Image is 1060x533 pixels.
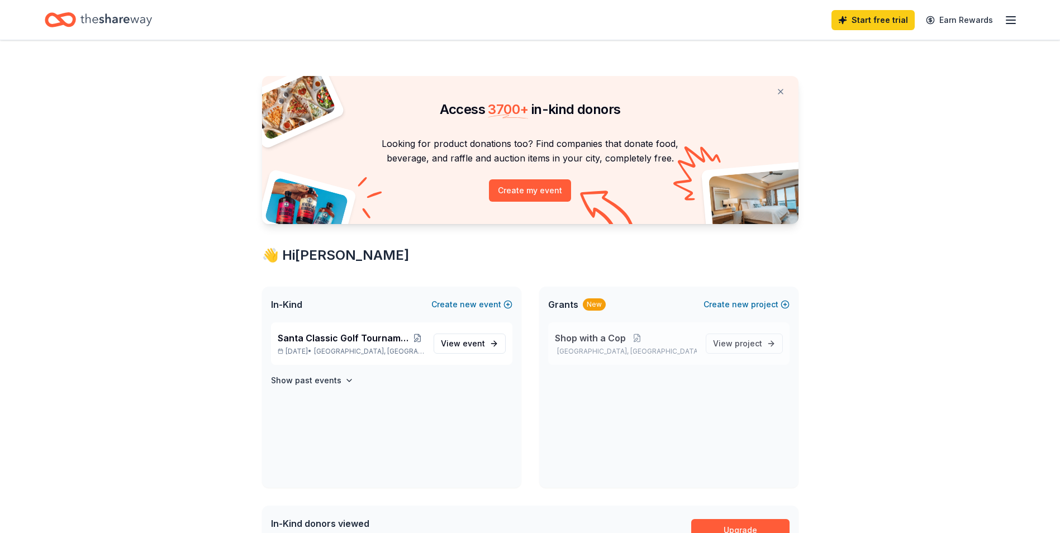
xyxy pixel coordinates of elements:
[583,298,606,311] div: New
[440,101,621,117] span: Access in-kind donors
[706,334,783,354] a: View project
[580,191,636,232] img: Curvy arrow
[488,101,528,117] span: 3700 +
[460,298,477,311] span: new
[278,347,425,356] p: [DATE] •
[431,298,512,311] button: Createnewevent
[314,347,424,356] span: [GEOGRAPHIC_DATA], [GEOGRAPHIC_DATA]
[271,517,499,530] div: In-Kind donors viewed
[271,298,302,311] span: In-Kind
[271,374,354,387] button: Show past events
[555,347,697,356] p: [GEOGRAPHIC_DATA], [GEOGRAPHIC_DATA]
[463,339,485,348] span: event
[271,374,341,387] h4: Show past events
[713,337,762,350] span: View
[919,10,1000,30] a: Earn Rewards
[275,136,785,166] p: Looking for product donations too? Find companies that donate food, beverage, and raffle and auct...
[45,7,152,33] a: Home
[434,334,506,354] a: View event
[441,337,485,350] span: View
[735,339,762,348] span: project
[249,69,336,141] img: Pizza
[732,298,749,311] span: new
[831,10,915,30] a: Start free trial
[262,246,798,264] div: 👋 Hi [PERSON_NAME]
[704,298,790,311] button: Createnewproject
[489,179,571,202] button: Create my event
[548,298,578,311] span: Grants
[278,331,411,345] span: Santa Classic Golf Tournament / Shop with a Cop
[555,331,626,345] span: Shop with a Cop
